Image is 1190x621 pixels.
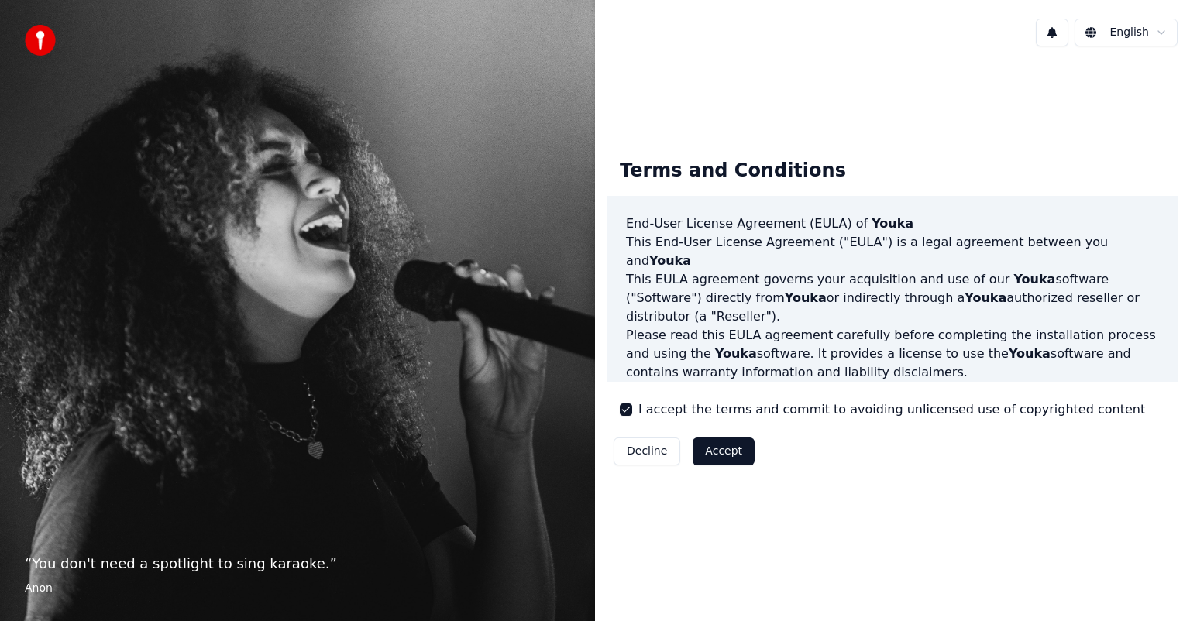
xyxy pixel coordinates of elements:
p: If you register for a free trial of the software, this EULA agreement will also govern that trial... [626,382,1159,456]
span: Youka [715,346,757,361]
p: Please read this EULA agreement carefully before completing the installation process and using th... [626,326,1159,382]
span: Youka [1013,272,1055,286]
p: This EULA agreement governs your acquisition and use of our software ("Software") directly from o... [626,270,1159,326]
span: Youka [1009,346,1051,361]
h3: End-User License Agreement (EULA) of [626,214,1159,233]
span: Youka [872,216,913,231]
span: Youka [785,290,827,305]
label: I accept the terms and commit to avoiding unlicensed use of copyrighted content [638,400,1145,419]
button: Accept [693,437,755,465]
p: This End-User License Agreement ("EULA") is a legal agreement between you and [626,233,1159,270]
span: Youka [965,290,1006,305]
span: Youka [649,253,691,268]
footer: Anon [25,581,570,596]
div: Terms and Conditions [607,146,858,196]
img: youka [25,25,56,56]
button: Decline [614,437,680,465]
p: “ You don't need a spotlight to sing karaoke. ” [25,553,570,575]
